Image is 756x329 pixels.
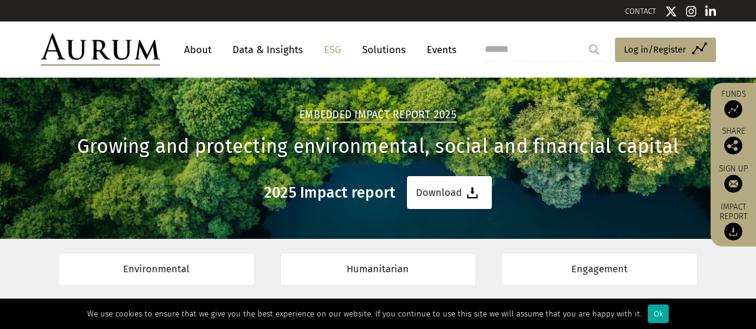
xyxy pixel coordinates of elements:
[717,201,750,241] a: Impact report
[582,38,606,62] input: Submit
[41,33,160,66] img: Aurum
[724,100,742,118] img: Access Funds
[648,305,669,323] div: Ok
[227,39,309,61] a: Data & Insights
[705,5,716,17] img: Linkedin icon
[724,174,742,192] img: Sign up to our newsletter
[615,38,716,63] a: Log in/Register
[421,39,457,61] a: Events
[407,176,492,209] a: Download
[724,136,742,154] img: Share this post
[717,88,750,118] a: Funds
[178,39,218,61] a: About
[625,7,656,16] a: CONTACT
[41,135,716,158] h1: Growing and protecting environmental, social and financial capital
[717,127,750,154] div: Share
[299,109,457,123] h2: Embedded Impact report 2025
[356,39,412,61] a: Solutions
[686,5,697,17] img: Instagram icon
[624,42,686,57] span: Log in/Register
[717,163,750,192] a: Sign up
[502,254,697,284] a: Engagement
[59,254,254,284] a: Environmental
[281,254,476,284] a: Humanitarian
[665,5,677,17] img: Twitter icon
[318,39,347,61] a: ESG
[264,184,396,202] h3: 2025 Impact report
